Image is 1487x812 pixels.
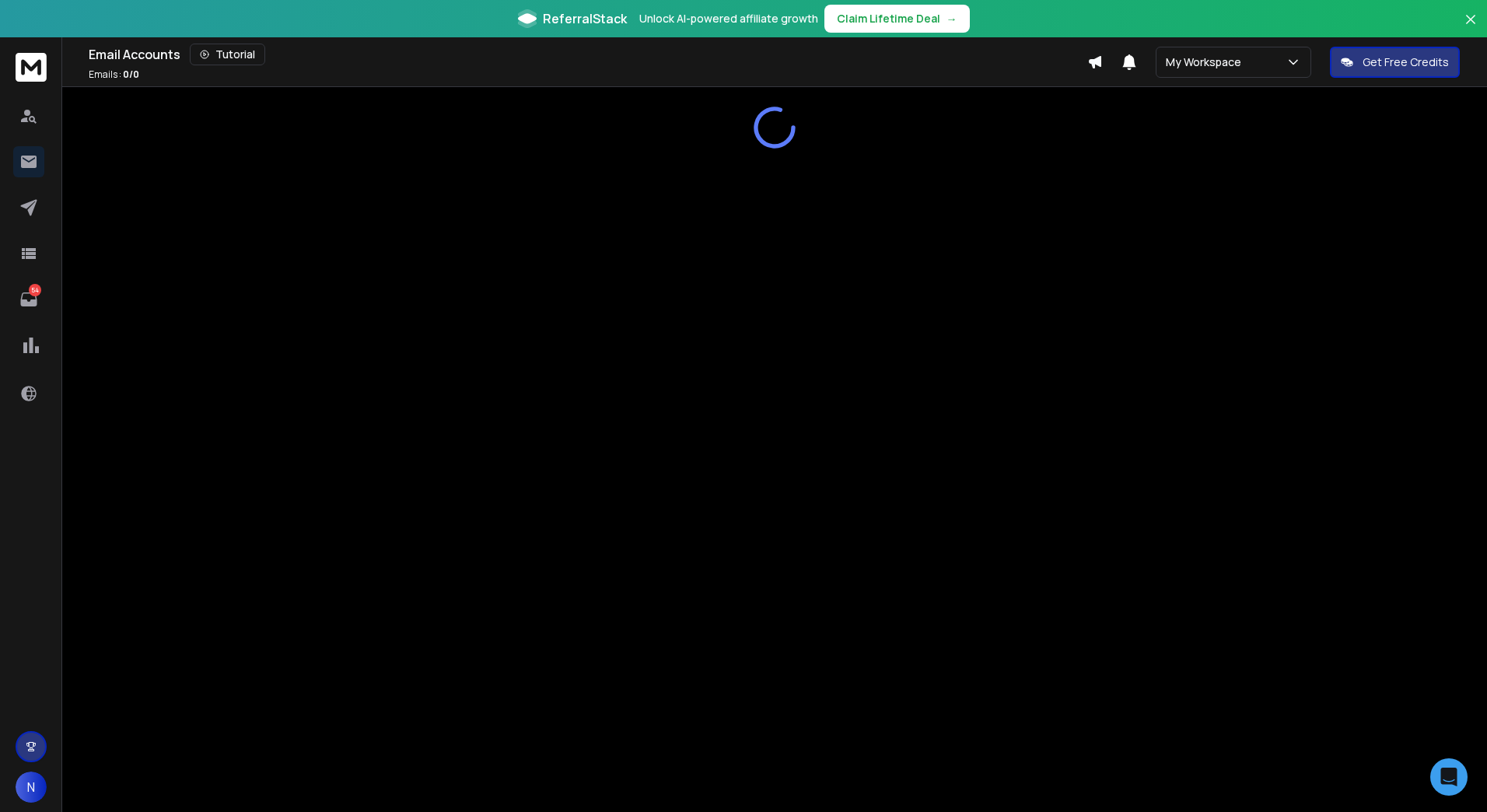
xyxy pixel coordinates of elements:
[543,9,627,28] span: ReferralStack
[1166,54,1247,70] p: My Workspace
[190,44,265,65] button: Tutorial
[946,11,957,26] span: →
[1430,758,1468,796] div: Open Intercom Messenger
[1461,9,1481,47] button: Close banner
[639,11,818,26] p: Unlock AI-powered affiliate growth
[824,5,970,33] button: Claim Lifetime Deal→
[16,772,47,803] button: N
[29,284,41,296] p: 54
[123,68,139,81] span: 0 / 0
[1363,54,1449,70] p: Get Free Credits
[89,44,1087,65] div: Email Accounts
[89,68,139,81] p: Emails :
[13,284,44,315] a: 54
[1330,47,1460,78] button: Get Free Credits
